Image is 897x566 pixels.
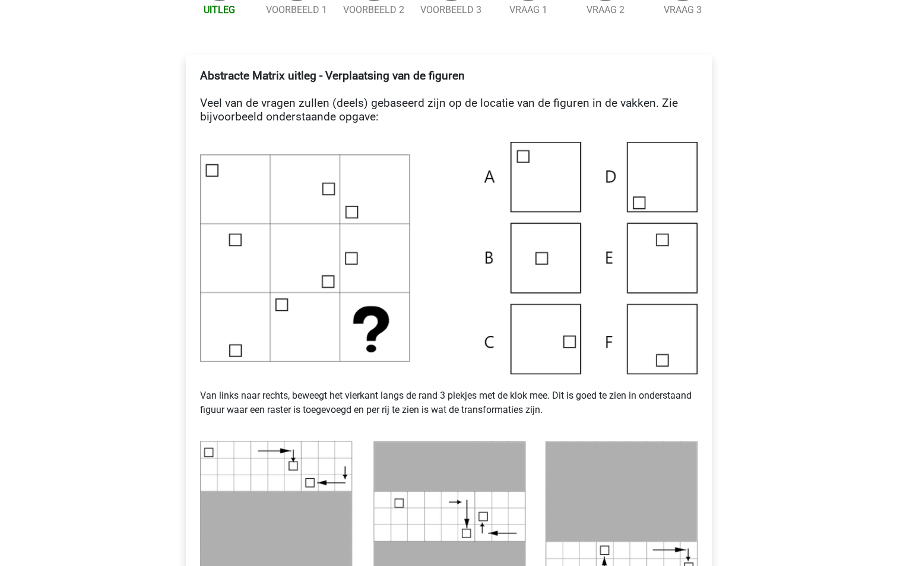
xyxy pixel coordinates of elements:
[200,374,698,431] p: Van links naar rechts, beweegt het vierkant langs de rand 3 plekjes met de klok mee. Dit is goed ...
[200,69,698,137] h4: Veel van de vragen zullen (deels) gebaseerd zijn op de locatie van de figuren in de vakken. Zie b...
[420,4,481,15] a: Voorbeeld 3
[200,69,465,82] b: Abstracte Matrix uitleg - Verplaatsing van de figuren
[200,142,698,374] img: voorbeeld1.png
[266,4,327,15] a: Voorbeeld 1
[509,4,547,15] a: Vraag 1
[664,4,702,15] a: Vraag 3
[587,4,625,15] a: Vraag 2
[343,4,404,15] a: Voorbeeld 2
[204,4,235,15] a: Uitleg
